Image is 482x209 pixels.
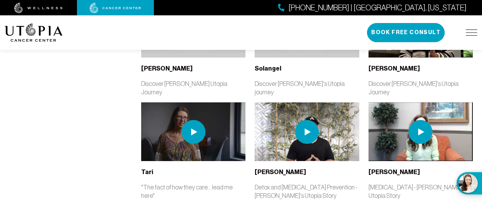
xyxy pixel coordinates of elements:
[369,65,420,72] b: [PERSON_NAME]
[14,3,63,13] img: wellness
[255,102,359,161] img: thumbnail
[141,102,245,161] img: thumbnail
[141,65,193,72] b: [PERSON_NAME]
[466,30,477,36] img: icon-hamburger
[369,168,420,176] b: [PERSON_NAME]
[278,2,467,13] a: [PHONE_NUMBER] | [GEOGRAPHIC_DATA], [US_STATE]
[255,65,281,72] b: Solangel
[369,102,473,161] img: thumbnail
[141,79,245,96] p: Discover [PERSON_NAME] Utopia Journey
[289,2,467,13] span: [PHONE_NUMBER] | [GEOGRAPHIC_DATA], [US_STATE]
[182,120,205,144] img: play icon
[255,168,306,176] b: [PERSON_NAME]
[369,79,473,96] p: Discover [PERSON_NAME]'s Utopia Journey
[141,183,245,200] p: "The fact of how they care... lead me here"
[295,120,319,144] img: play icon
[90,3,141,13] img: cancer center
[255,183,359,200] p: Detox and [MEDICAL_DATA] Prevention - [PERSON_NAME]'s Utopia Story
[5,23,63,42] img: logo
[367,23,445,42] button: Book Free Consult
[369,183,473,200] p: [MEDICAL_DATA] - [PERSON_NAME]'s Utopia Story
[141,168,153,176] b: Tari
[255,79,359,96] p: Discover [PERSON_NAME]'s Utopia journey
[409,120,432,144] img: play icon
